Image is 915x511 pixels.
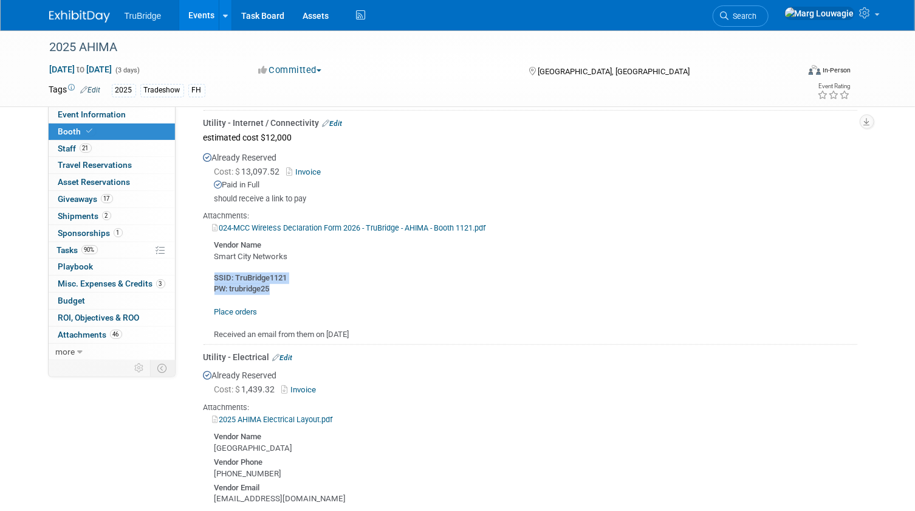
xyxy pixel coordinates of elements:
span: 46 [110,330,122,339]
span: [GEOGRAPHIC_DATA], [GEOGRAPHIC_DATA] [538,67,690,76]
span: Attachments [58,330,122,339]
div: Vendor Email [214,480,857,494]
div: Vendor Name [214,237,857,251]
div: Event Format [733,63,851,82]
div: Tradeshow [140,84,184,97]
td: Toggle Event Tabs [150,360,175,376]
a: 024-MCC Wireless Declaration Form 2026 - TruBridge - AHIMA - Booth 1121.pdf [213,223,486,232]
span: Tasks [57,245,98,255]
span: Sponsorships [58,228,123,238]
span: Giveaways [58,194,113,204]
span: (3 days) [115,66,140,74]
a: Edit [323,119,343,128]
a: Budget [49,293,175,309]
span: Travel Reservations [58,160,132,170]
span: Cost: $ [214,384,242,394]
div: estimated cost $12,000 [204,129,857,145]
b: PW: trubridge25 [214,284,270,293]
a: Event Information [49,106,175,123]
div: Vendor Name [214,429,857,443]
button: Committed [254,64,326,77]
a: Staff21 [49,141,175,157]
div: 2025 AHIMA [46,36,783,58]
a: 2025 AHIMA Electrical Layout.pdf [213,415,333,424]
span: Asset Reservations [58,177,131,187]
span: Cost: $ [214,167,242,176]
div: In-Person [823,66,851,75]
a: Sponsorships1 [49,225,175,242]
a: Place orders [214,307,258,316]
div: Received an email from them on [DATE] [204,263,857,341]
span: 2 [102,211,111,220]
a: Shipments2 [49,208,175,224]
a: more [49,344,175,360]
a: Invoice [287,167,326,176]
span: [DATE] [DATE] [49,64,113,75]
span: Search [729,12,757,21]
span: Staff [58,144,92,153]
div: Paid in Full [214,179,857,191]
a: Playbook [49,259,175,275]
a: Misc. Expenses & Credits3 [49,276,175,292]
span: to [75,64,87,74]
span: 21 [80,144,92,153]
a: Booth [49,123,175,140]
div: Already Reserved [204,145,857,340]
a: Asset Reservations [49,174,175,190]
span: Playbook [58,262,94,271]
span: ROI, Objectives & ROO [58,313,140,322]
img: Format-Inperson.png [809,65,821,75]
div: Attachments: [204,210,857,221]
div: should receive a link to pay [214,194,857,204]
span: 1,439.32 [214,384,280,394]
span: 1 [114,228,123,237]
a: Tasks90% [49,242,175,259]
div: Event Rating [818,83,851,89]
img: Marg Louwagie [784,7,855,20]
img: ExhibitDay [49,10,110,23]
a: Travel Reservations [49,157,175,173]
span: 90% [81,245,98,254]
div: Utility - Internet / Connectivity [204,117,857,129]
a: ROI, Objectives & ROO [49,310,175,326]
div: [EMAIL_ADDRESS][DOMAIN_NAME] [214,493,857,505]
span: Budget [58,296,86,305]
div: 2025 [112,84,136,97]
td: Personalize Event Tab Strip [129,360,151,376]
span: Shipments [58,211,111,221]
div: Utility - Electrical [204,351,857,363]
div: Attachments: [204,402,857,413]
a: Edit [273,353,293,362]
span: TruBridge [125,11,162,21]
span: 17 [101,194,113,203]
div: Smart City Networks [214,251,857,263]
span: Booth [58,127,95,136]
div: [PHONE_NUMBER] [214,468,857,480]
div: Vendor Phone [214,454,857,468]
a: Search [713,5,769,27]
a: Attachments46 [49,327,175,343]
span: more [56,347,75,356]
span: Misc. Expenses & Credits [58,279,165,288]
a: Edit [81,86,101,94]
a: Invoice [282,385,321,394]
td: Tags [49,83,101,97]
div: FH [188,84,205,97]
div: [GEOGRAPHIC_DATA] [214,443,857,454]
a: Giveaways17 [49,191,175,207]
b: SSID: TruBridge1121 [214,273,287,282]
span: 13,097.52 [214,167,285,176]
span: Event Information [58,109,126,119]
i: Booth reservation complete [87,128,93,134]
span: 3 [156,279,165,288]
